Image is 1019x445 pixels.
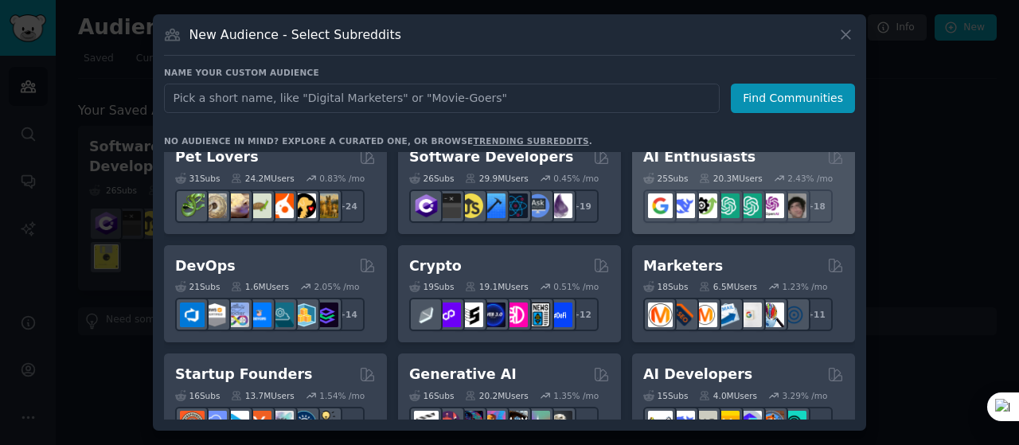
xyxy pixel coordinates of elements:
img: AWS_Certified_Experts [202,303,227,327]
img: chatgpt_promptDesign [715,193,740,218]
img: Emailmarketing [715,303,740,327]
img: elixir [548,193,572,218]
div: + 14 [331,298,365,331]
div: 1.54 % /mo [319,390,365,401]
img: OnlineMarketing [782,303,806,327]
img: EntrepreneurRideAlong [180,411,205,435]
img: deepdream [459,411,483,435]
img: sdforall [481,411,506,435]
div: 13.7M Users [231,390,294,401]
div: 26 Sub s [409,173,454,184]
div: 3.29 % /mo [783,390,828,401]
img: growmybusiness [314,411,338,435]
div: 1.23 % /mo [783,281,828,292]
img: dogbreed [314,193,338,218]
img: DeepSeek [670,193,695,218]
img: chatgpt_prompts_ [737,193,762,218]
h2: DevOps [175,256,236,276]
img: Entrepreneurship [291,411,316,435]
img: content_marketing [648,303,673,327]
img: web3 [481,303,506,327]
img: startup [224,411,249,435]
h2: Generative AI [409,365,517,384]
img: MarketingResearch [759,303,784,327]
img: DeepSeek [670,411,695,435]
div: 0.45 % /mo [553,173,599,184]
div: 20.3M Users [699,173,762,184]
img: PetAdvice [291,193,316,218]
div: + 9 [331,407,365,440]
div: 15 Sub s [643,390,688,401]
img: Rag [693,411,717,435]
div: 2.05 % /mo [314,281,360,292]
div: 18 Sub s [643,281,688,292]
button: Find Communities [731,84,855,113]
div: + 11 [799,298,833,331]
div: 1.6M Users [231,281,289,292]
img: 0xPolygon [436,303,461,327]
div: 19.1M Users [465,281,528,292]
div: 24.2M Users [231,173,294,184]
div: 31 Sub s [175,173,220,184]
img: AItoolsCatalog [693,193,717,218]
img: OpenAIDev [759,193,784,218]
div: 0.51 % /mo [553,281,599,292]
img: aivideo [414,411,439,435]
img: googleads [737,303,762,327]
a: trending subreddits [473,136,588,146]
img: AskMarketing [693,303,717,327]
img: reactnative [503,193,528,218]
div: 21 Sub s [175,281,220,292]
img: turtle [247,193,271,218]
img: AIDevelopersSociety [782,411,806,435]
img: PlatformEngineers [314,303,338,327]
img: ballpython [202,193,227,218]
img: indiehackers [269,411,294,435]
img: DevOpsLinks [247,303,271,327]
h2: AI Developers [643,365,752,384]
img: FluxAI [503,411,528,435]
img: AskComputerScience [525,193,550,218]
h3: Name your custom audience [164,67,855,78]
img: CryptoNews [525,303,550,327]
div: 19 Sub s [409,281,454,292]
img: software [436,193,461,218]
div: 4.0M Users [699,390,757,401]
img: starryai [525,411,550,435]
img: ethfinance [414,303,439,327]
img: llmops [759,411,784,435]
img: aws_cdk [291,303,316,327]
img: Docker_DevOps [224,303,249,327]
h2: AI Enthusiasts [643,147,755,167]
img: defiblockchain [503,303,528,327]
div: 0.83 % /mo [319,173,365,184]
div: + 18 [799,189,833,223]
img: csharp [414,193,439,218]
div: 6.5M Users [699,281,757,292]
img: platformengineering [269,303,294,327]
img: LangChain [648,411,673,435]
img: OpenSourceAI [737,411,762,435]
div: No audience in mind? Explore a curated one, or browse . [164,135,592,146]
div: 16 Sub s [175,390,220,401]
img: MistralAI [715,411,740,435]
img: defi_ [548,303,572,327]
h2: Pet Lovers [175,147,259,167]
img: ycombinator [247,411,271,435]
img: ethstaker [459,303,483,327]
h2: Startup Founders [175,365,312,384]
img: dalle2 [436,411,461,435]
img: iOSProgramming [481,193,506,218]
div: 16 Sub s [409,390,454,401]
div: 1.35 % /mo [553,390,599,401]
img: ArtificalIntelligence [782,193,806,218]
input: Pick a short name, like "Digital Marketers" or "Movie-Goers" [164,84,720,113]
div: + 9 [565,407,599,440]
img: leopardgeckos [224,193,249,218]
div: + 12 [565,298,599,331]
h3: New Audience - Select Subreddits [189,26,401,43]
img: cockatiel [269,193,294,218]
h2: Software Developers [409,147,573,167]
img: herpetology [180,193,205,218]
img: bigseo [670,303,695,327]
